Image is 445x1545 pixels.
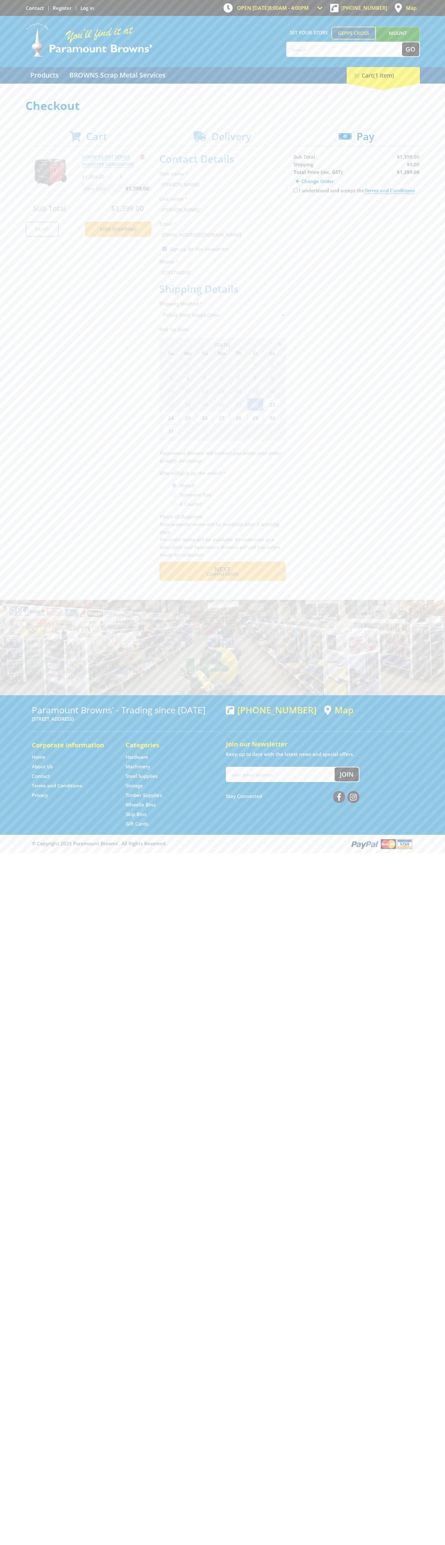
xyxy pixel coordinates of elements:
a: Go to the Products page [25,67,63,84]
div: Stay Connected [226,788,359,804]
a: Go to the Hardware page [126,754,148,760]
a: View a map of Gepps Cross location [324,705,353,715]
input: Search [287,42,402,56]
span: $0.00 [407,161,420,168]
a: Go to the Steel Supplies page [126,773,157,779]
a: Gepps Cross [331,27,376,39]
span: Shipping [294,161,313,168]
a: Go to the About Us page [32,763,53,770]
button: Join [335,767,359,781]
p: [STREET_ADDRESS] [32,715,219,723]
h1: Checkout [25,100,420,112]
a: Change Order [294,176,336,187]
a: Go to the registration page [53,5,72,11]
a: Go to the Contact page [32,773,50,779]
a: Terms and Conditions [365,187,415,194]
button: Go [402,42,419,56]
strong: Total Price (inc. GST) [294,169,343,175]
span: Pay [357,129,374,143]
a: Go to the Contact page [26,5,44,11]
span: Set your store [286,27,332,38]
img: Paramount Browns' [25,22,153,58]
span: Change Order [301,178,334,184]
a: Go to the Machinery page [126,763,150,770]
a: Go to the BROWNS Scrap Metal Services page [65,67,170,84]
span: Sub Total [294,154,315,160]
h5: Categories [126,741,207,750]
a: Go to the Privacy page [32,792,48,799]
h3: Paramount Browns' - Trading since [DATE] [32,705,219,715]
a: Go to the Wheelie Bins page [126,801,156,808]
input: Please accept the terms and conditions. [294,188,298,192]
span: (1 item) [373,72,394,79]
div: Cart [347,67,420,84]
a: Go to the Gift Cards page [126,821,148,827]
span: OPEN [DATE] [237,4,309,11]
span: $1,399.00 [397,154,420,160]
a: Go to the Skip Bins page [126,811,146,818]
label: I understand and accept the [299,187,415,194]
a: Go to the Timber Supplies page [126,792,162,799]
h5: Join our Newsletter [226,740,414,749]
div: ® Copyright 2025 Paramount Browns'. All Rights Reserved. [25,838,420,850]
a: Go to the Home page [32,754,45,760]
h5: Corporate Information [32,741,113,750]
p: Keep up to date with the latest news and special offers. [226,750,414,758]
img: PayPal, Mastercard, Visa accepted [350,838,414,850]
a: Log in [80,5,94,11]
strong: $1,399.00 [397,169,420,175]
div: [PHONE_NUMBER] [226,705,316,715]
a: Mount [PERSON_NAME] [376,27,420,51]
a: Go to the Terms and Conditions page [32,782,82,789]
a: Go to the Storage page [126,782,143,789]
span: 8:00am - 4:00pm [269,4,309,11]
input: Your email address [226,767,335,781]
